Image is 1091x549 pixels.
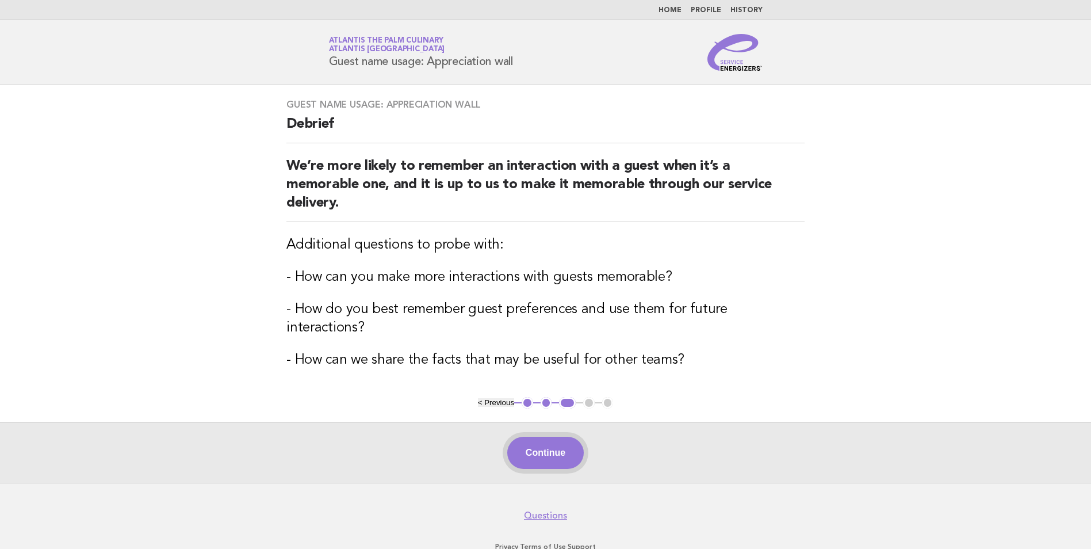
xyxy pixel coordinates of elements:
img: Service Energizers [707,34,763,71]
button: Continue [507,437,584,469]
a: Questions [524,510,567,521]
a: History [730,7,763,14]
button: 2 [541,397,552,409]
button: 3 [559,397,576,409]
h3: - How can we share the facts that may be useful for other teams? [286,351,805,369]
h2: We’re more likely to remember an interaction with a guest when it’s a memorable one, and it is up... [286,157,805,222]
h2: Debrief [286,115,805,143]
span: Atlantis [GEOGRAPHIC_DATA] [329,46,445,54]
button: < Previous [478,398,514,407]
a: Atlantis The Palm CulinaryAtlantis [GEOGRAPHIC_DATA] [329,37,445,53]
a: Profile [691,7,721,14]
a: Home [659,7,682,14]
h3: - How do you best remember guest preferences and use them for future interactions? [286,300,805,337]
h3: Additional questions to probe with: [286,236,805,254]
h3: Guest name usage: Appreciation wall [286,99,805,110]
h1: Guest name usage: Appreciation wall [329,37,513,67]
h3: - How can you make more interactions with guests memorable? [286,268,805,287]
button: 1 [522,397,533,409]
